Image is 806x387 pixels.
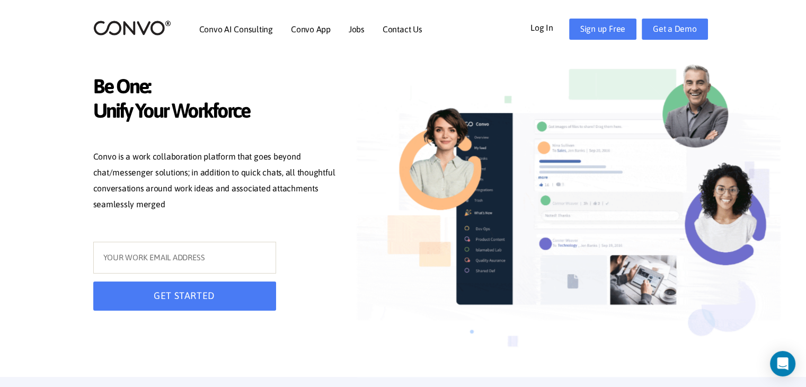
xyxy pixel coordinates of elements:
img: logo_2.png [93,20,171,36]
a: Convo AI Consulting [199,25,273,33]
input: YOUR WORK EMAIL ADDRESS [93,242,276,274]
div: Open Intercom Messenger [770,351,795,376]
img: image_not_found [357,50,781,380]
a: Contact Us [383,25,422,33]
a: Jobs [349,25,365,33]
a: Sign up Free [569,19,636,40]
button: GET STARTED [93,282,276,311]
span: Unify Your Workforce [93,99,342,126]
a: Convo App [291,25,331,33]
a: Get a Demo [642,19,708,40]
p: Convo is a work collaboration platform that goes beyond chat/messenger solutions; in addition to ... [93,149,342,215]
span: Be One: [93,74,342,101]
a: Log In [530,19,569,36]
